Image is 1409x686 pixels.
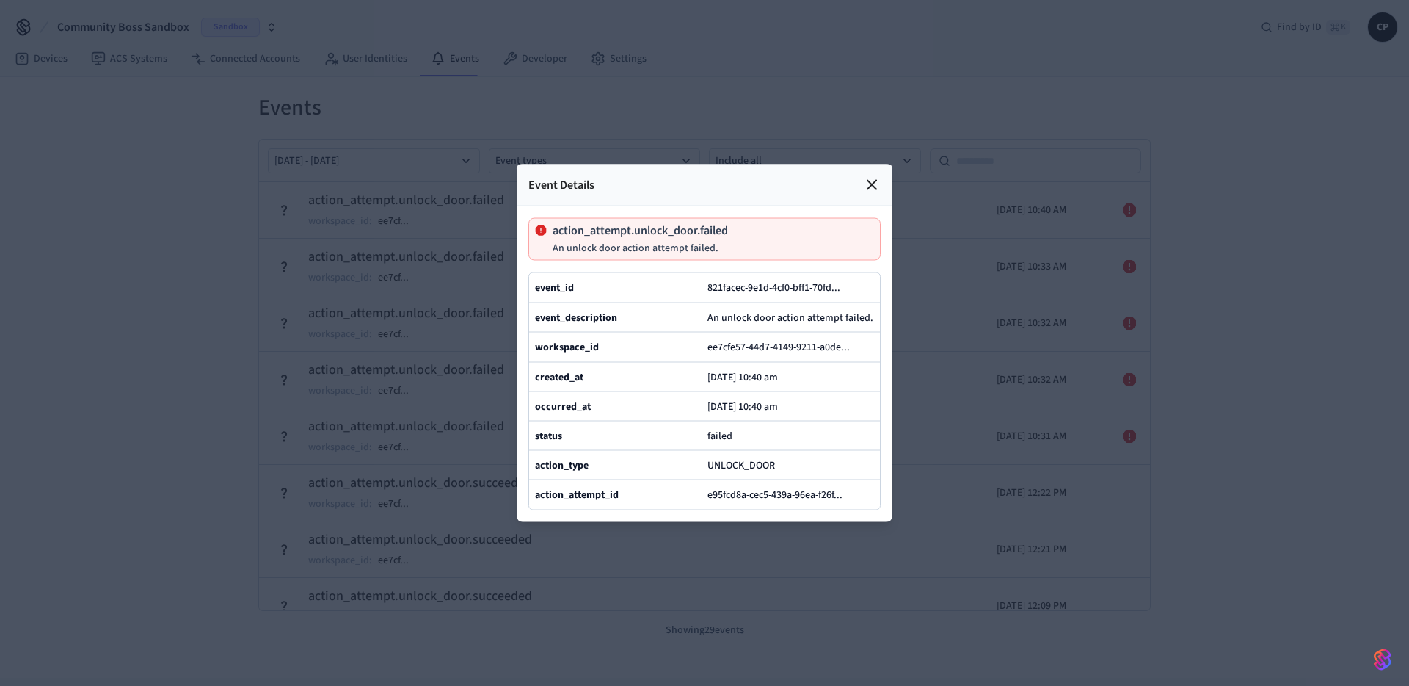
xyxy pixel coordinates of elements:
[535,281,574,295] b: event_id
[535,488,619,502] b: action_attempt_id
[707,310,873,325] span: An unlock door action attempt failed.
[535,399,591,414] b: occurred_at
[535,458,589,472] b: action_type
[704,486,857,504] button: e95fcd8a-cec5-439a-96ea-f26f...
[707,428,732,443] span: failed
[553,242,728,254] p: An unlock door action attempt failed.
[553,225,728,237] p: action_attempt.unlock_door.failed
[535,340,599,355] b: workspace_id
[535,310,617,325] b: event_description
[1374,648,1391,671] img: SeamLogoGradient.69752ec5.svg
[707,371,778,383] p: [DATE] 10:40 am
[707,458,775,472] span: UNLOCK_DOOR
[528,176,594,194] p: Event Details
[535,369,583,384] b: created_at
[535,428,562,443] b: status
[707,400,778,412] p: [DATE] 10:40 am
[704,339,864,356] button: ee7cfe57-44d7-4149-9211-a0de...
[704,279,855,297] button: 821facec-9e1d-4cf0-bff1-70fd...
